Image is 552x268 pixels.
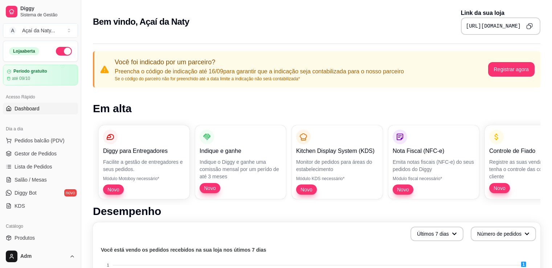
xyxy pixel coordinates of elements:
[20,5,75,12] span: Diggy
[99,125,189,199] button: Diggy para EntregadoresFacilite a gestão de entregadores e seus pedidos.Módulo Motoboy necessário...
[466,23,521,30] pre: [URL][DOMAIN_NAME]
[107,263,109,267] tspan: 1
[3,161,78,172] a: Lista de Pedidos
[296,158,378,173] p: Monitor de pedidos para áreas do estabelecimento
[201,184,219,192] span: Novo
[393,158,475,173] p: Emita notas fiscais (NFC-e) do seus pedidos do Diggy
[103,158,185,173] p: Facilite a gestão de entregadores e seus pedidos.
[3,91,78,103] div: Acesso Rápido
[22,27,55,34] div: Açaí da Naty ...
[20,253,66,260] span: Adm
[20,12,75,18] span: Sistema de Gestão
[296,176,378,182] p: Módulo KDS necessário*
[115,67,404,76] p: Preencha o código de indicação até 16/09 para garantir que a indicação seja contabilizada para o ...
[3,232,78,244] a: Produtos
[103,147,185,155] p: Diggy para Entregadores
[3,174,78,186] a: Salão / Mesas
[292,125,383,199] button: Kitchen Display System (KDS)Monitor de pedidos para áreas do estabelecimentoMódulo KDS necessário...
[15,105,40,112] span: Dashboard
[93,205,540,218] h1: Desempenho
[388,125,479,199] button: Nota Fiscal (NFC-e)Emita notas fiscais (NFC-e) do seus pedidos do DiggyMódulo fiscal necessário*Novo
[393,176,475,182] p: Módulo fiscal necessário*
[15,202,25,210] span: KDS
[410,227,463,241] button: Últimos 7 dias
[298,186,315,193] span: Novo
[488,62,535,77] button: Registrar agora
[524,20,535,32] button: Copy to clipboard
[15,176,47,183] span: Salão / Mesas
[15,137,65,144] span: Pedidos balcão (PDV)
[3,187,78,199] a: Diggy Botnovo
[12,76,30,81] article: até 09/10
[15,189,37,196] span: Diggy Bot
[200,147,282,155] p: Indique e ganhe
[13,69,47,74] article: Período gratuito
[93,102,540,115] h1: Em alta
[115,76,404,82] p: Se o código do parceiro não for preenchido até a data limite a indicação não será contabilizada*
[3,248,78,265] button: Adm
[3,23,78,38] button: Select a team
[3,123,78,135] div: Dia a dia
[393,147,475,155] p: Nota Fiscal (NFC-e)
[105,186,122,193] span: Novo
[15,150,57,157] span: Gestor de Pedidos
[56,47,72,56] button: Alterar Status
[461,9,540,17] p: Link da sua loja
[195,125,286,199] button: Indique e ganheIndique o Diggy e ganhe uma comissão mensal por um perído de até 3 mesesNovo
[101,247,266,253] text: Você está vendo os pedidos recebidos na sua loja nos útimos 7 dias
[200,158,282,180] p: Indique o Diggy e ganhe uma comissão mensal por um perído de até 3 meses
[491,184,508,192] span: Novo
[15,163,52,170] span: Lista de Pedidos
[3,65,78,85] a: Período gratuitoaté 09/10
[3,103,78,114] a: Dashboard
[3,148,78,159] a: Gestor de Pedidos
[93,16,189,28] h2: Bem vindo, Açaí da Naty
[394,186,412,193] span: Novo
[9,47,39,55] div: Loja aberta
[103,176,185,182] p: Módulo Motoboy necessário*
[3,200,78,212] a: KDS
[471,227,536,241] button: Número de pedidos
[3,220,78,232] div: Catálogo
[15,234,35,241] span: Produtos
[3,3,78,20] a: DiggySistema de Gestão
[9,27,16,34] span: A
[296,147,378,155] p: Kitchen Display System (KDS)
[3,135,78,146] button: Pedidos balcão (PDV)
[115,57,404,67] p: Você foi indicado por um parceiro?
